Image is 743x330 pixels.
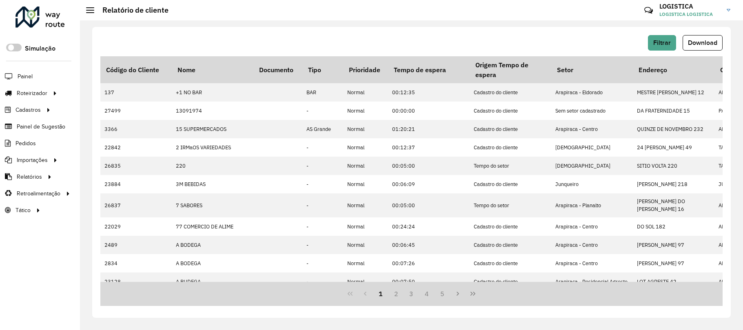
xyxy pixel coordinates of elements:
[172,138,253,157] td: 2 IRMaOS VARIEDADES
[388,175,470,193] td: 00:06:09
[470,236,551,254] td: Cadastro do cliente
[25,44,55,53] label: Simulação
[302,236,343,254] td: -
[470,254,551,272] td: Cadastro do cliente
[388,254,470,272] td: 00:07:26
[388,217,470,236] td: 00:24:24
[633,157,714,175] td: SITIO VOLTA 220
[172,102,253,120] td: 13091974
[172,254,253,272] td: A BODEGA
[388,83,470,102] td: 00:12:35
[470,83,551,102] td: Cadastro do cliente
[253,56,302,83] th: Documento
[172,120,253,138] td: 15 SUPERMERCADOS
[100,83,172,102] td: 137
[343,120,388,138] td: Normal
[551,138,633,157] td: [DEMOGRAPHIC_DATA]
[633,217,714,236] td: DO SOL 182
[100,272,172,291] td: 23128
[172,236,253,254] td: A BODEGA
[172,83,253,102] td: +1 NO BAR
[683,35,723,51] button: Download
[633,102,714,120] td: DA FRATERNIDADE 15
[404,286,419,301] button: 3
[388,56,470,83] th: Tempo de espera
[302,56,343,83] th: Tipo
[551,83,633,102] td: Arapiraca - Eldorado
[388,120,470,138] td: 01:20:21
[551,102,633,120] td: Sem setor cadastrado
[465,286,481,301] button: Last Page
[633,254,714,272] td: [PERSON_NAME] 97
[343,138,388,157] td: Normal
[659,11,721,18] span: LOGISTICA LOGISTICA
[16,106,41,114] span: Cadastros
[302,157,343,175] td: -
[388,236,470,254] td: 00:06:45
[633,120,714,138] td: QUINZE DE NOVEMBRO 232
[343,236,388,254] td: Normal
[172,217,253,236] td: 77 COMERCIO DE ALIME
[302,254,343,272] td: -
[470,138,551,157] td: Cadastro do cliente
[633,272,714,291] td: LOT AGRESTE 42
[100,56,172,83] th: Código do Cliente
[551,56,633,83] th: Setor
[302,175,343,193] td: -
[470,157,551,175] td: Tempo do setor
[18,72,33,81] span: Painel
[343,217,388,236] td: Normal
[470,56,551,83] th: Origem Tempo de espera
[16,139,36,148] span: Pedidos
[343,175,388,193] td: Normal
[551,254,633,272] td: Arapiraca - Centro
[551,193,633,217] td: Arapiraca - Planalto
[302,83,343,102] td: BAR
[470,217,551,236] td: Cadastro do cliente
[302,120,343,138] td: AS Grande
[302,193,343,217] td: -
[17,189,60,198] span: Retroalimentação
[551,120,633,138] td: Arapiraca - Centro
[435,286,450,301] button: 5
[100,175,172,193] td: 23884
[551,175,633,193] td: Junqueiro
[172,157,253,175] td: 220
[640,2,657,19] a: Contato Rápido
[302,217,343,236] td: -
[343,254,388,272] td: Normal
[16,206,31,215] span: Tático
[343,272,388,291] td: Normal
[633,193,714,217] td: [PERSON_NAME] DO [PERSON_NAME] 16
[100,193,172,217] td: 26837
[100,138,172,157] td: 22842
[172,175,253,193] td: 3M BEBIDAS
[100,102,172,120] td: 27499
[388,157,470,175] td: 00:05:00
[17,156,48,164] span: Importações
[100,120,172,138] td: 3366
[17,173,42,181] span: Relatórios
[450,286,466,301] button: Next Page
[343,102,388,120] td: Normal
[343,157,388,175] td: Normal
[633,56,714,83] th: Endereço
[100,157,172,175] td: 26835
[373,286,388,301] button: 1
[94,6,169,15] h2: Relatório de cliente
[551,236,633,254] td: Arapiraca - Centro
[17,122,65,131] span: Painel de Sugestão
[172,193,253,217] td: 7 SABORES
[419,286,435,301] button: 4
[551,157,633,175] td: [DEMOGRAPHIC_DATA]
[659,2,721,10] h3: LOGISTICA
[343,56,388,83] th: Prioridade
[302,272,343,291] td: -
[172,272,253,291] td: A BUDEGA
[100,236,172,254] td: 2489
[470,193,551,217] td: Tempo do setor
[633,138,714,157] td: 24 [PERSON_NAME] 49
[470,272,551,291] td: Cadastro do cliente
[470,102,551,120] td: Cadastro do cliente
[388,286,404,301] button: 2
